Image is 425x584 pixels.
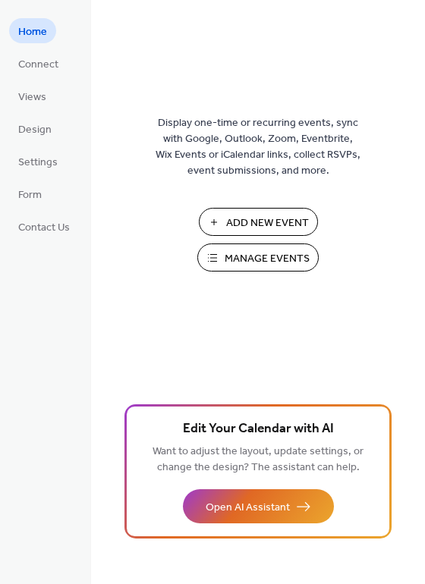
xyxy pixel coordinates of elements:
a: Form [9,181,51,206]
span: Views [18,89,46,105]
span: Home [18,24,47,40]
span: Contact Us [18,220,70,236]
button: Open AI Assistant [183,489,334,523]
a: Home [9,18,56,43]
span: Manage Events [225,251,310,267]
span: Design [18,122,52,138]
a: Design [9,116,61,141]
span: Form [18,187,42,203]
a: Views [9,83,55,108]
a: Connect [9,51,68,76]
span: Settings [18,155,58,171]
span: Add New Event [226,215,309,231]
span: Want to adjust the layout, update settings, or change the design? The assistant can help. [153,441,364,478]
a: Settings [9,149,67,174]
button: Add New Event [199,208,318,236]
span: Open AI Assistant [206,500,290,516]
span: Connect [18,57,58,73]
span: Edit Your Calendar with AI [183,419,334,440]
span: Display one-time or recurring events, sync with Google, Outlook, Zoom, Eventbrite, Wix Events or ... [156,115,360,179]
button: Manage Events [197,243,319,272]
a: Contact Us [9,214,79,239]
